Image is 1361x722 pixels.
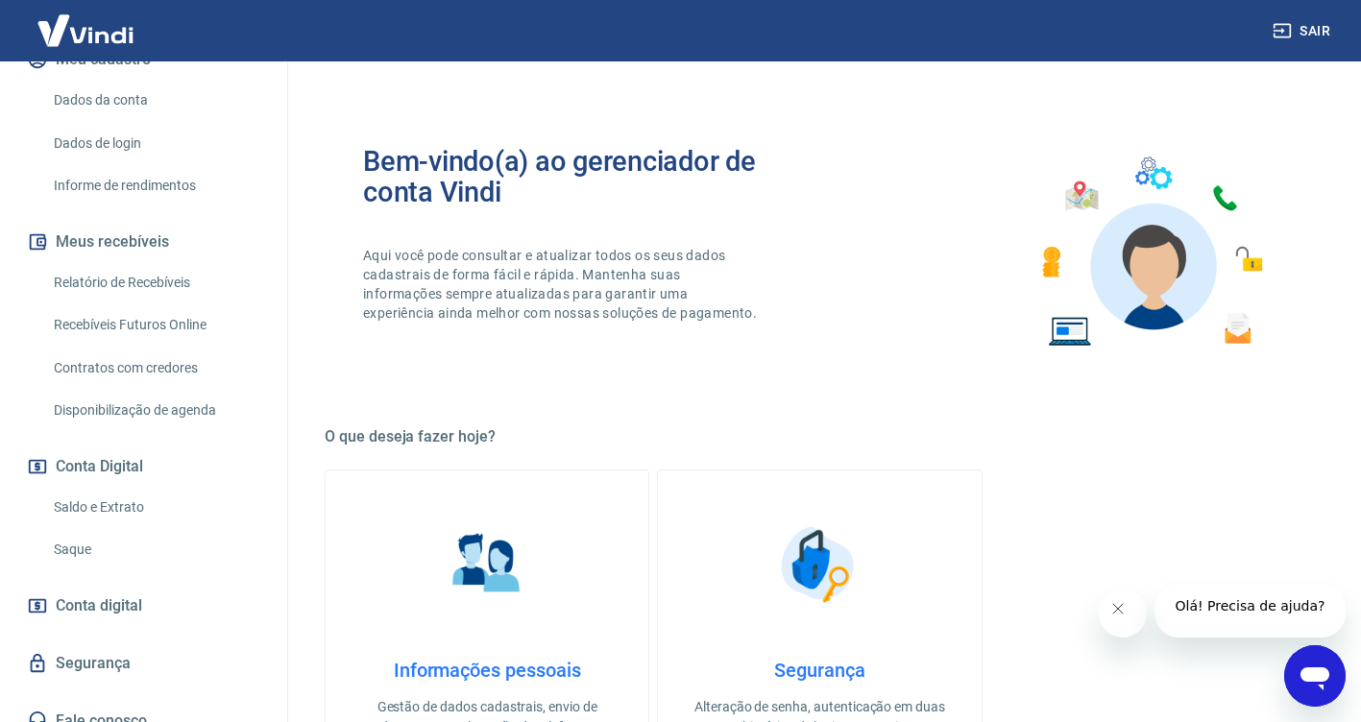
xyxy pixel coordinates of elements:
span: Conta digital [56,592,142,619]
button: Sair [1269,13,1338,49]
h4: Segurança [689,659,950,682]
h2: Bem-vindo(a) ao gerenciador de conta Vindi [363,146,820,207]
a: Conta digital [23,585,264,627]
img: Informações pessoais [439,517,535,613]
img: Imagem de um avatar masculino com diversos icones exemplificando as funcionalidades do gerenciado... [1025,146,1276,358]
img: Vindi [23,1,148,60]
a: Contratos com credores [46,349,264,388]
a: Saque [46,530,264,569]
a: Relatório de Recebíveis [46,263,264,302]
a: Disponibilização de agenda [46,391,264,430]
a: Dados da conta [46,81,264,120]
h4: Informações pessoais [356,659,618,682]
button: Conta Digital [23,445,264,488]
h5: O que deseja fazer hoje? [325,427,1315,446]
a: Saldo e Extrato [46,488,264,527]
a: Recebíveis Futuros Online [46,305,264,345]
a: Informe de rendimentos [46,166,264,205]
a: Segurança [23,642,264,685]
iframe: Mensagem da empresa [1154,585,1346,638]
p: Aqui você pode consultar e atualizar todos os seus dados cadastrais de forma fácil e rápida. Mant... [363,246,761,323]
iframe: Botão para abrir a janela de mensagens [1284,645,1346,707]
img: Segurança [771,517,867,613]
button: Meus recebíveis [23,221,264,263]
a: Dados de login [46,124,264,163]
iframe: Fechar mensagem [1099,590,1147,638]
